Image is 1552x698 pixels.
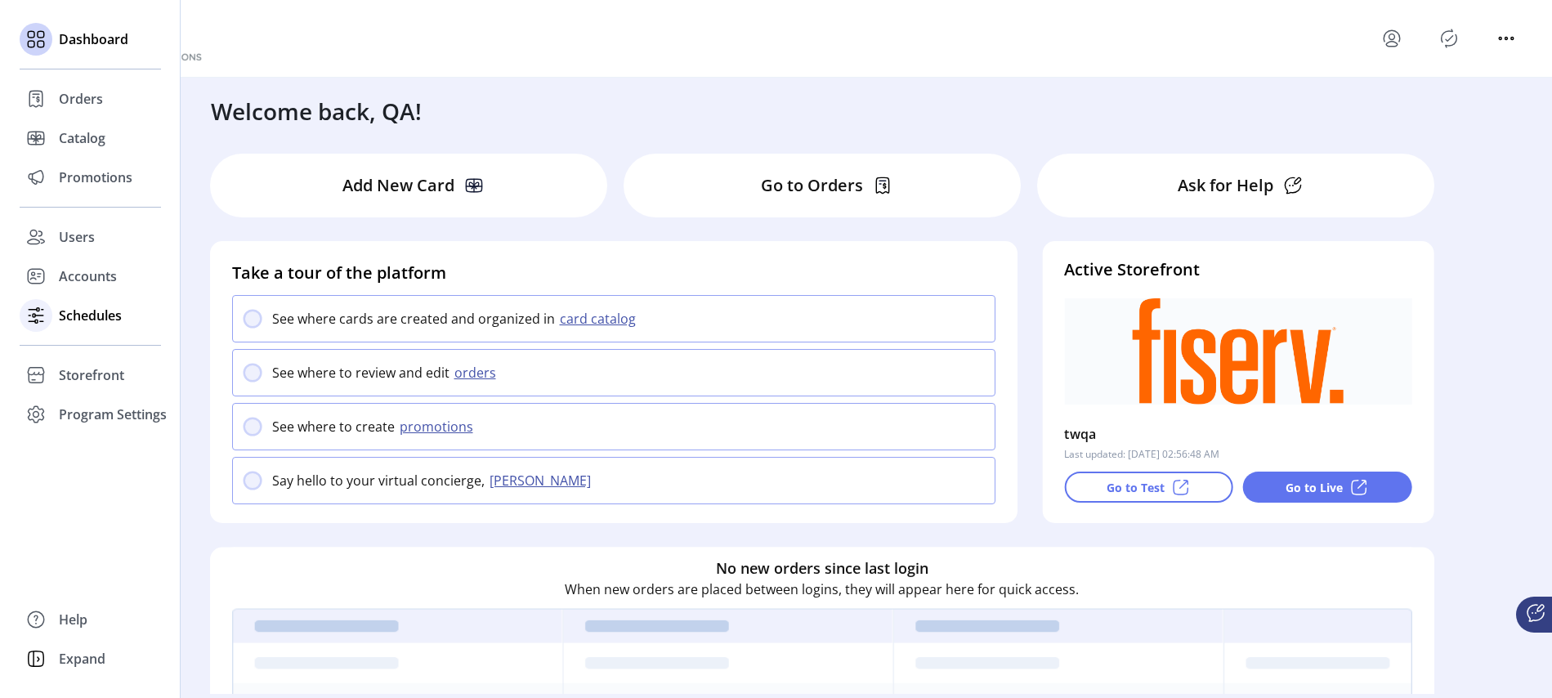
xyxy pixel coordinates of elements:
span: Promotions [59,168,132,187]
h3: Welcome back, QA! [211,94,422,128]
span: Schedules [59,306,122,325]
p: Say hello to your virtual concierge, [272,471,485,490]
button: card catalog [555,309,646,329]
span: Help [59,610,87,629]
h4: Active Storefront [1064,257,1411,282]
button: [PERSON_NAME] [485,471,601,490]
button: promotions [395,417,483,436]
button: Publisher Panel [1436,25,1462,51]
h4: Take a tour of the platform [232,261,996,285]
span: Storefront [59,365,124,385]
button: orders [449,363,506,383]
p: twqa [1064,421,1097,447]
button: menu [1493,25,1519,51]
p: See where cards are created and organized in [272,309,555,329]
span: Dashboard [59,29,128,49]
p: When new orders are placed between logins, they will appear here for quick access. [565,579,1079,599]
span: Expand [59,649,105,669]
span: Accounts [59,266,117,286]
p: Go to Test [1107,479,1165,496]
p: Ask for Help [1178,173,1273,198]
span: Users [59,227,95,247]
p: Go to Orders [761,173,863,198]
button: menu [1379,25,1405,51]
p: See where to create [272,417,395,436]
span: Program Settings [59,405,167,424]
span: Orders [59,89,103,109]
p: Last updated: [DATE] 02:56:48 AM [1064,447,1219,462]
p: Add New Card [342,173,454,198]
h6: No new orders since last login [716,557,928,579]
span: Catalog [59,128,105,148]
p: Go to Live [1286,479,1343,496]
p: See where to review and edit [272,363,449,383]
